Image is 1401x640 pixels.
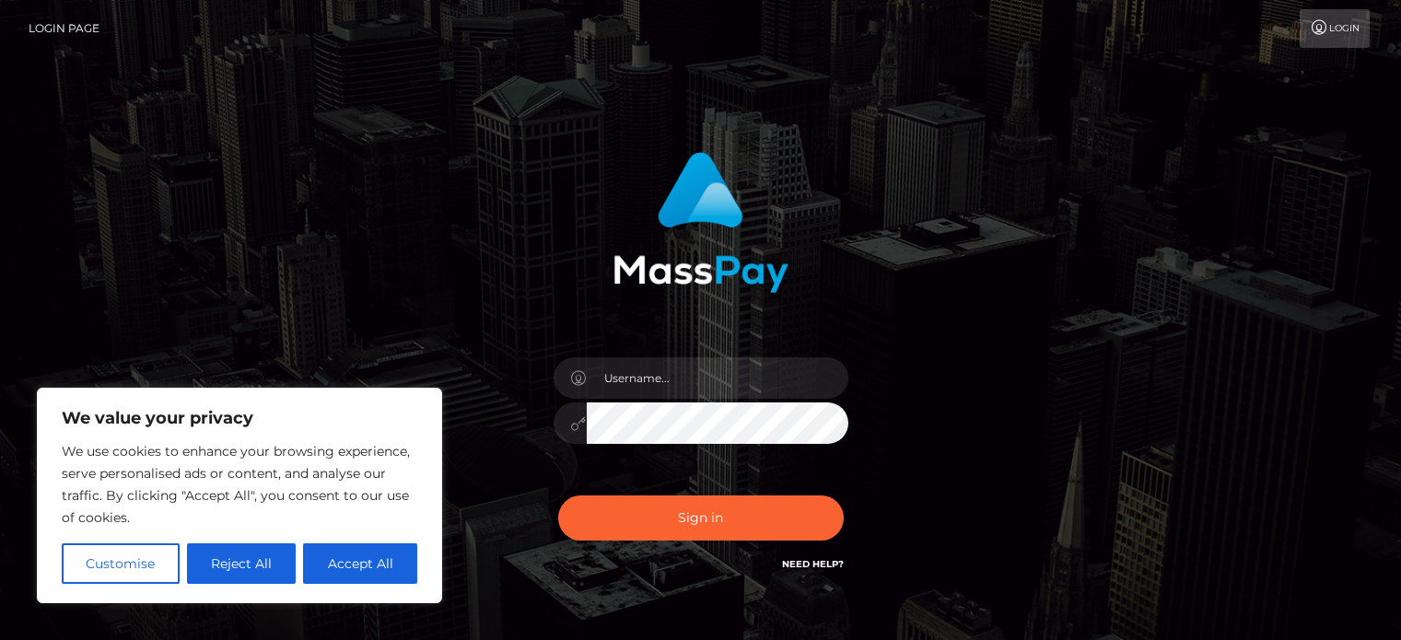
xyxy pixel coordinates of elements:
[587,357,848,399] input: Username...
[62,407,417,429] p: We value your privacy
[558,495,844,541] button: Sign in
[613,152,788,293] img: MassPay Login
[303,543,417,584] button: Accept All
[62,543,180,584] button: Customise
[187,543,297,584] button: Reject All
[782,558,844,570] a: Need Help?
[29,9,99,48] a: Login Page
[62,440,417,529] p: We use cookies to enhance your browsing experience, serve personalised ads or content, and analys...
[37,388,442,603] div: We value your privacy
[1300,9,1370,48] a: Login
